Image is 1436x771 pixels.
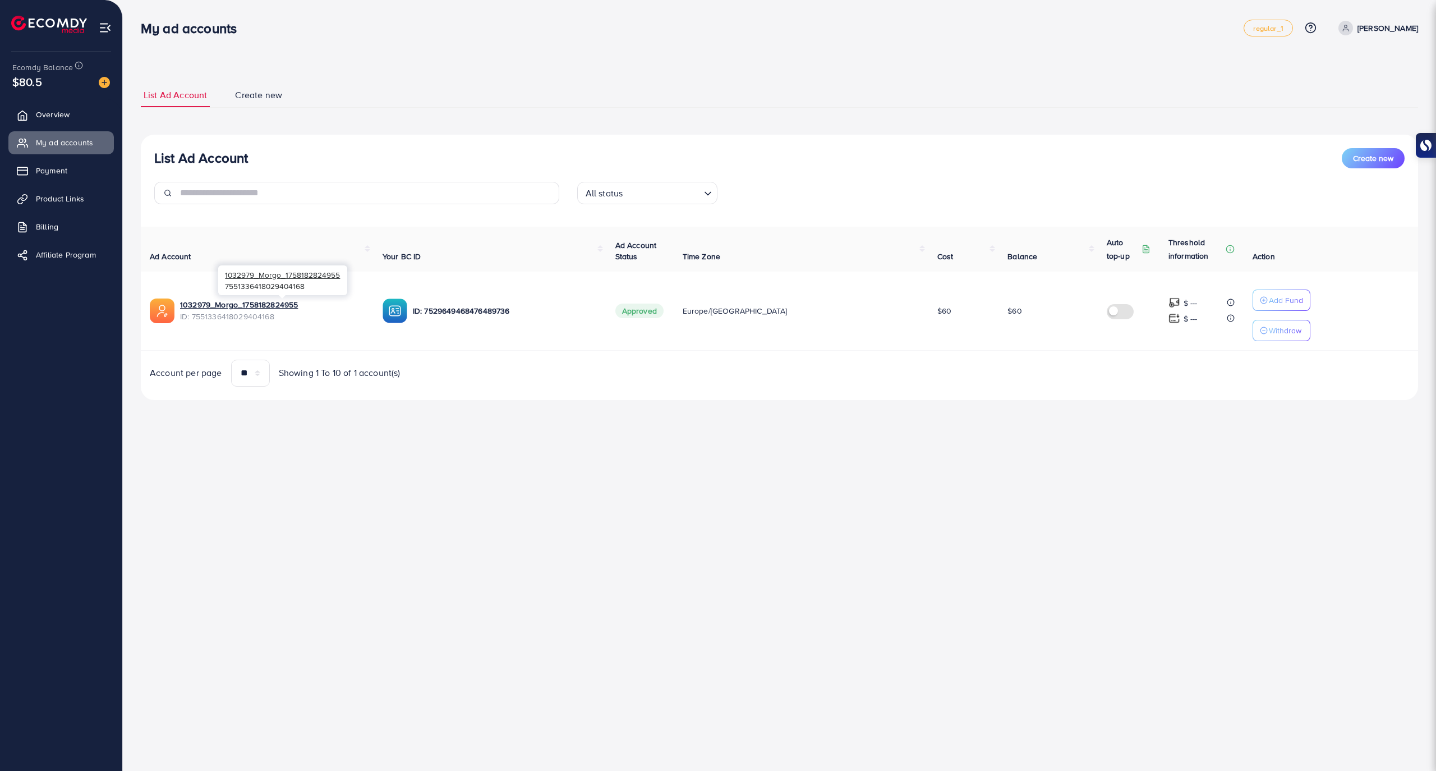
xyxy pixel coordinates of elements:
span: Approved [615,304,664,318]
span: Balance [1007,251,1037,262]
span: Your BC ID [383,251,421,262]
span: Create new [235,89,282,102]
span: ID: 7551336418029404168 [180,311,365,322]
img: top-up amount [1168,297,1180,309]
div: 7551336418029404168 [218,265,347,295]
span: Europe/[GEOGRAPHIC_DATA] [683,305,788,316]
a: Affiliate Program [8,244,114,266]
span: Account per page [150,366,222,379]
div: Search for option [577,182,717,204]
span: regular_1 [1253,25,1283,32]
span: My ad accounts [36,137,93,148]
iframe: Chat [1388,720,1428,763]
span: 1032979_Morgo_1758182824955 [225,269,340,280]
img: image [99,77,110,88]
span: Overview [36,109,70,120]
p: ID: 7529649468476489736 [413,304,597,318]
a: regular_1 [1244,20,1292,36]
button: Withdraw [1253,320,1310,341]
a: 1032979_Morgo_1758182824955 [180,299,365,310]
a: Billing [8,215,114,238]
span: Showing 1 To 10 of 1 account(s) [279,366,401,379]
h3: List Ad Account [154,150,248,166]
h3: My ad accounts [141,20,246,36]
p: $ --- [1184,312,1198,325]
button: Create new [1342,148,1405,168]
span: Payment [36,165,67,176]
span: $60 [937,305,951,316]
p: Add Fund [1269,293,1303,307]
p: $ --- [1184,296,1198,310]
span: Ad Account [150,251,191,262]
span: Billing [36,221,58,232]
a: [PERSON_NAME] [1334,21,1418,35]
span: Action [1253,251,1275,262]
p: Withdraw [1269,324,1301,337]
a: Product Links [8,187,114,210]
img: logo [11,16,87,33]
span: $80.5 [12,74,42,90]
a: Overview [8,103,114,126]
input: Search for option [626,183,699,201]
a: My ad accounts [8,131,114,154]
span: Cost [937,251,954,262]
span: Affiliate Program [36,249,96,260]
span: Create new [1353,153,1393,164]
p: Threshold information [1168,236,1223,263]
span: Ad Account Status [615,240,657,262]
span: Ecomdy Balance [12,62,73,73]
img: menu [99,21,112,34]
span: $60 [1007,305,1021,316]
img: ic-ads-acc.e4c84228.svg [150,299,174,323]
button: Add Fund [1253,290,1310,311]
span: All status [583,185,625,201]
span: Product Links [36,193,84,204]
span: Time Zone [683,251,720,262]
img: top-up amount [1168,313,1180,324]
a: Payment [8,159,114,182]
img: ic-ba-acc.ded83a64.svg [383,299,407,323]
p: Auto top-up [1107,236,1139,263]
p: [PERSON_NAME] [1357,21,1418,35]
span: List Ad Account [144,89,207,102]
